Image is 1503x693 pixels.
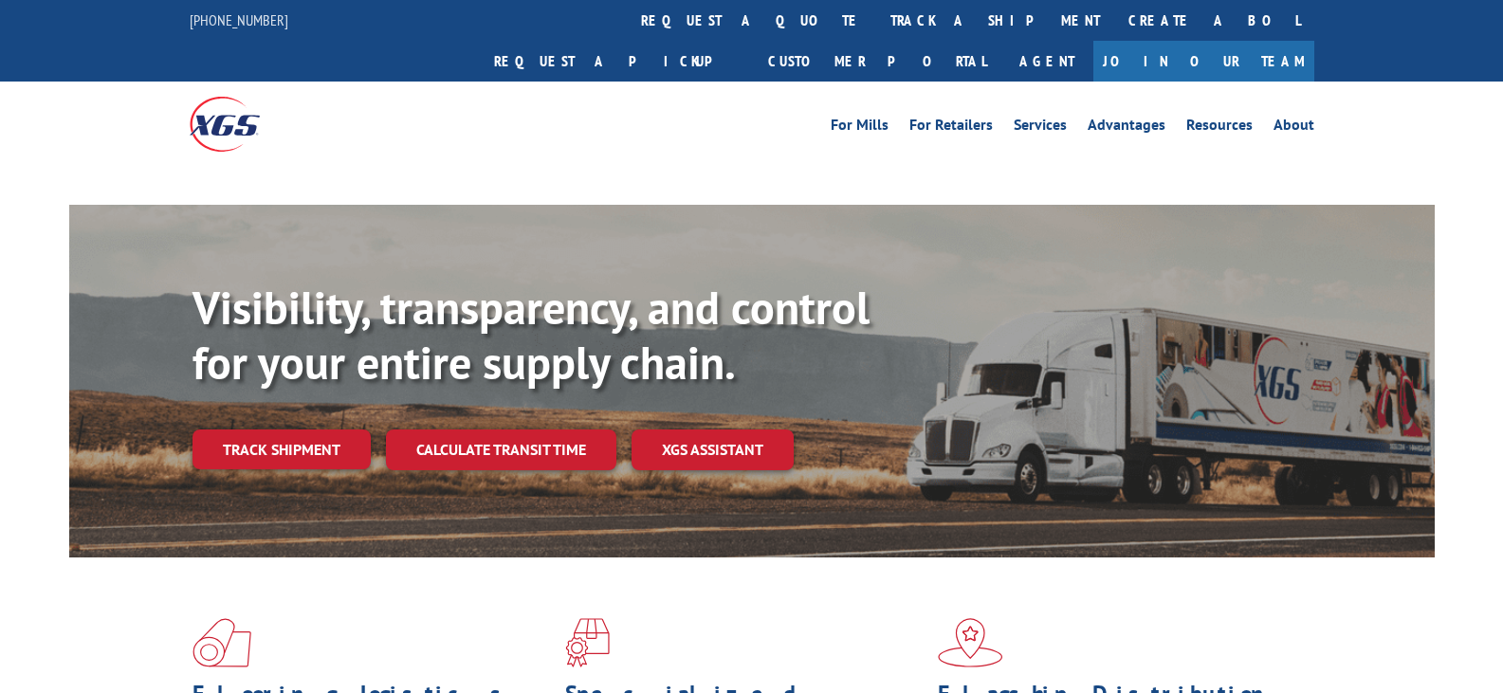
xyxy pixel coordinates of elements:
a: Join Our Team [1093,41,1314,82]
a: For Retailers [909,118,993,138]
a: Request a pickup [480,41,754,82]
b: Visibility, transparency, and control for your entire supply chain. [192,278,870,392]
a: [PHONE_NUMBER] [190,10,288,29]
a: For Mills [831,118,889,138]
a: About [1274,118,1314,138]
img: xgs-icon-total-supply-chain-intelligence-red [192,618,251,667]
a: Advantages [1088,118,1165,138]
a: Track shipment [192,429,371,469]
img: xgs-icon-focused-on-flooring-red [565,618,610,667]
a: Services [1014,118,1067,138]
a: XGS ASSISTANT [632,429,794,470]
a: Resources [1186,118,1253,138]
img: xgs-icon-flagship-distribution-model-red [938,618,1003,667]
a: Agent [1000,41,1093,82]
a: Calculate transit time [386,429,616,470]
a: Customer Portal [754,41,1000,82]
